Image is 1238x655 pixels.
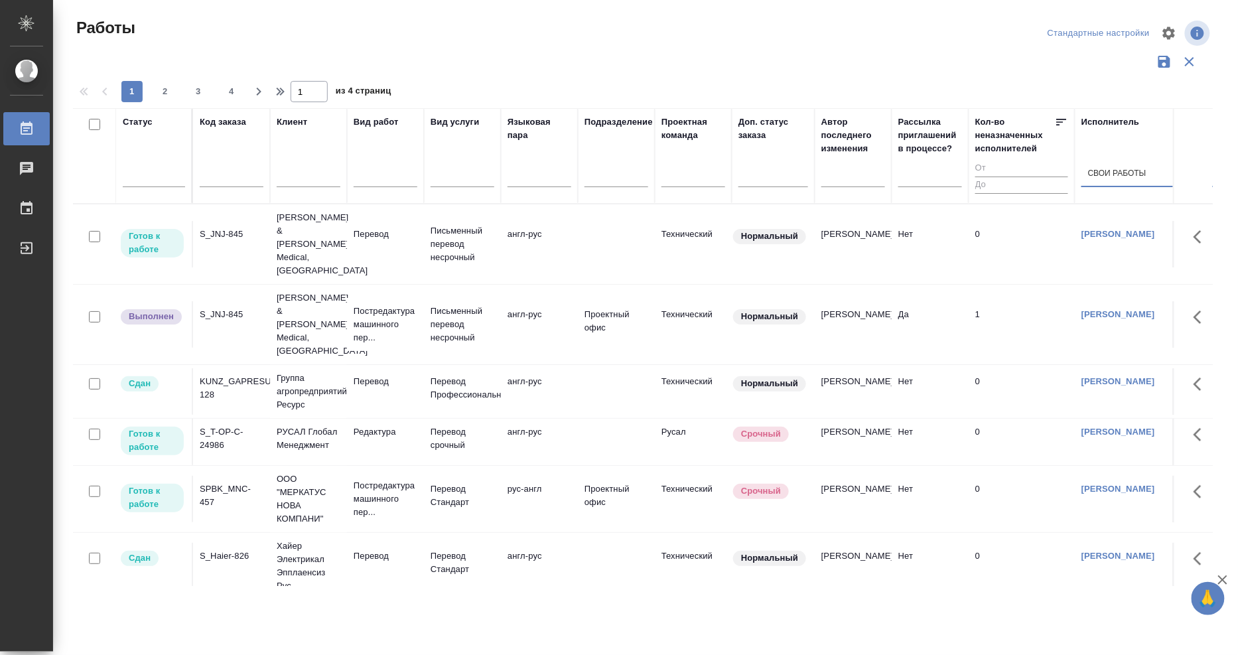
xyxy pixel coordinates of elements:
[200,308,263,321] div: S_JNJ-845
[655,221,732,267] td: Технический
[741,484,781,498] p: Срочный
[277,473,340,526] p: ООО "МЕРКАТУС НОВА КОМПАНИ"
[892,368,969,415] td: Нет
[277,211,340,277] p: [PERSON_NAME] & [PERSON_NAME] Medical, [GEOGRAPHIC_DATA]
[119,228,185,259] div: Исполнитель может приступить к работе
[1186,368,1217,400] button: Здесь прячутся важные кнопки
[661,115,725,142] div: Проектная команда
[815,221,892,267] td: [PERSON_NAME]
[221,81,242,102] button: 4
[129,377,151,390] p: Сдан
[354,425,417,439] p: Редактура
[119,549,185,567] div: Менеджер проверил работу исполнителя, передает ее на следующий этап
[431,305,494,344] p: Письменный перевод несрочный
[501,301,578,348] td: англ-рус
[585,115,653,129] div: Подразделение
[129,551,151,565] p: Сдан
[815,419,892,465] td: [PERSON_NAME]
[431,224,494,264] p: Письменный перевод несрочный
[354,375,417,388] p: Перевод
[892,476,969,522] td: Нет
[354,228,417,241] p: Перевод
[892,419,969,465] td: Нет
[975,161,1068,177] input: От
[975,177,1068,193] input: До
[431,375,494,401] p: Перевод Профессиональный
[892,221,969,267] td: Нет
[1177,49,1202,74] button: Сбросить фильтры
[188,81,209,102] button: 3
[1185,21,1213,46] span: Посмотреть информацию
[431,482,494,509] p: Перевод Стандарт
[969,476,1075,522] td: 0
[221,85,242,98] span: 4
[508,115,571,142] div: Языковая пара
[1081,229,1155,239] a: [PERSON_NAME]
[1186,476,1217,508] button: Здесь прячутся важные кнопки
[741,551,798,565] p: Нормальный
[1186,221,1217,253] button: Здесь прячутся важные кнопки
[815,543,892,589] td: [PERSON_NAME]
[155,81,176,102] button: 2
[277,425,340,452] p: РУСАЛ Глобал Менеджмент
[738,115,808,142] div: Доп. статус заказа
[969,543,1075,589] td: 0
[431,549,494,576] p: Перевод Стандарт
[1088,168,1146,179] div: Свои работы
[1152,49,1177,74] button: Сохранить фильтры
[578,476,655,522] td: Проектный офис
[655,419,732,465] td: Русал
[129,427,176,454] p: Готов к работе
[200,228,263,241] div: S_JNJ-845
[821,115,885,155] div: Автор последнего изменения
[741,310,798,323] p: Нормальный
[655,543,732,589] td: Технический
[336,83,391,102] span: из 4 страниц
[501,419,578,465] td: англ-рус
[354,549,417,563] p: Перевод
[1081,427,1155,437] a: [PERSON_NAME]
[741,427,781,441] p: Срочный
[501,368,578,415] td: англ-рус
[741,377,798,390] p: Нормальный
[431,425,494,452] p: Перевод срочный
[200,482,263,509] div: SPBK_MNC-457
[200,115,246,129] div: Код заказа
[815,476,892,522] td: [PERSON_NAME]
[1186,419,1217,451] button: Здесь прячутся важные кнопки
[119,425,185,457] div: Исполнитель может приступить к работе
[501,543,578,589] td: англ-рус
[188,85,209,98] span: 3
[1186,301,1217,333] button: Здесь прячутся важные кнопки
[119,482,185,514] div: Исполнитель может приступить к работе
[975,115,1055,155] div: Кол-во неназначенных исполнителей
[431,115,480,129] div: Вид услуги
[119,375,185,393] div: Менеджер проверил работу исполнителя, передает ее на следующий этап
[655,301,732,348] td: Технический
[501,221,578,267] td: англ-рус
[892,301,969,348] td: Да
[277,372,340,411] p: Группа агропредприятий Ресурс
[578,301,655,348] td: Проектный офис
[1081,309,1155,319] a: [PERSON_NAME]
[129,484,176,511] p: Готов к работе
[969,368,1075,415] td: 0
[155,85,176,98] span: 2
[1044,23,1153,44] div: split button
[119,308,185,326] div: Исполнитель завершил работу
[501,476,578,522] td: рус-англ
[1081,484,1155,494] a: [PERSON_NAME]
[200,375,263,401] div: KUNZ_GAPRESURS-128
[969,221,1075,267] td: 0
[1081,376,1155,386] a: [PERSON_NAME]
[277,291,340,358] p: [PERSON_NAME] & [PERSON_NAME] Medical, [GEOGRAPHIC_DATA]
[354,305,417,344] p: Постредактура машинного пер...
[277,540,340,593] p: Хайер Электрикал Эпплаенсиз Рус
[898,115,962,155] div: Рассылка приглашений в процессе?
[200,425,263,452] div: S_T-OP-C-24986
[1186,543,1217,575] button: Здесь прячутся важные кнопки
[655,368,732,415] td: Технический
[969,301,1075,348] td: 1
[1081,551,1155,561] a: [PERSON_NAME]
[1192,582,1225,615] button: 🙏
